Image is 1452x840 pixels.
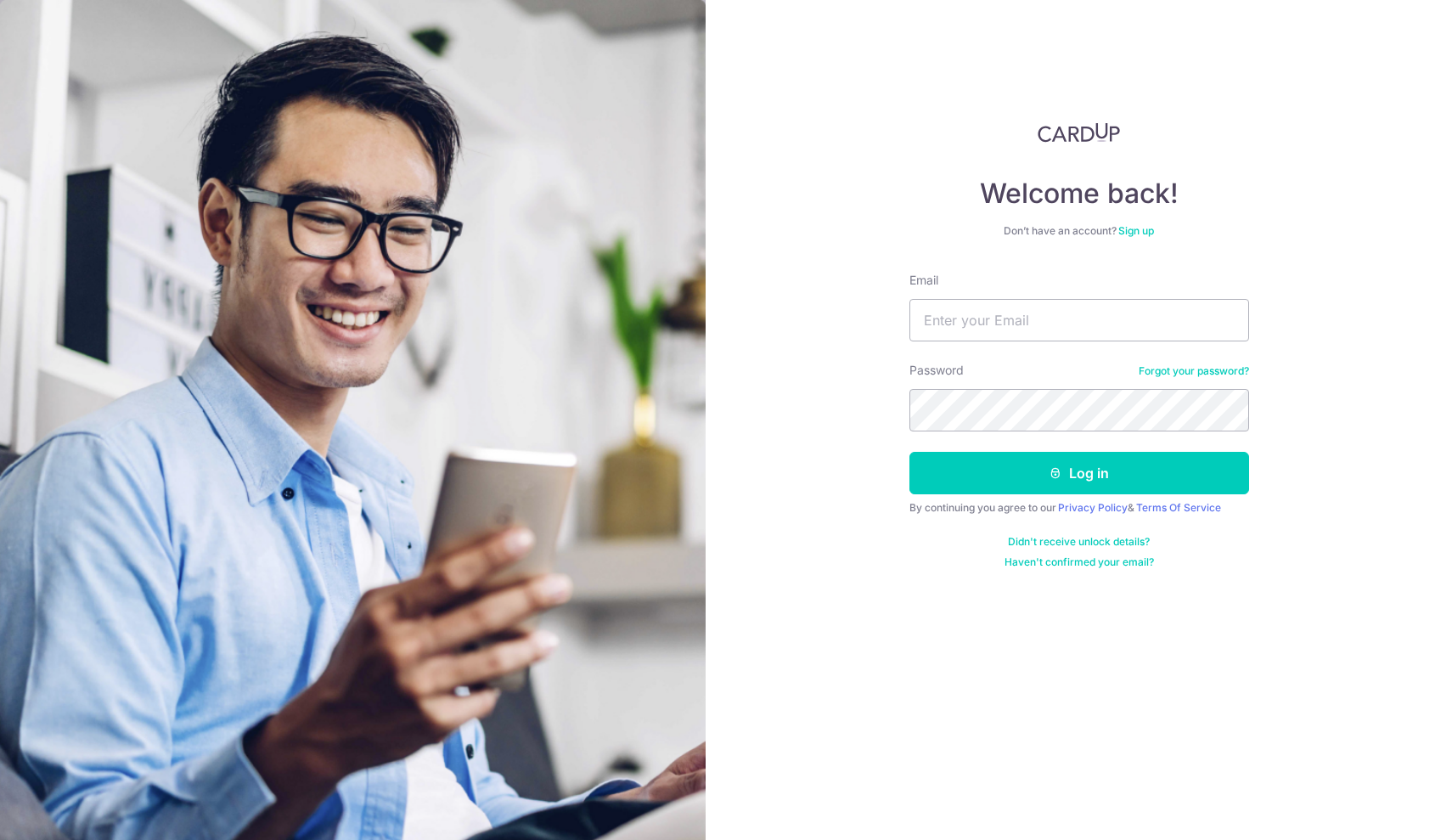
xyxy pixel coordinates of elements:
[1136,501,1221,514] a: Terms Of Service
[1139,364,1249,378] a: Forgot your password?
[909,224,1249,238] div: Don’t have an account?
[1038,122,1121,143] img: CardUp Logo
[1058,501,1128,514] a: Privacy Policy
[909,501,1249,515] div: By continuing you agree to our &
[909,362,964,379] label: Password
[1008,535,1150,549] a: Didn't receive unlock details?
[909,299,1249,341] input: Enter your Email
[1118,224,1154,237] a: Sign up
[1005,555,1154,569] a: Haven't confirmed your email?
[909,452,1249,494] button: Log in
[909,272,938,289] label: Email
[909,177,1249,211] h4: Welcome back!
